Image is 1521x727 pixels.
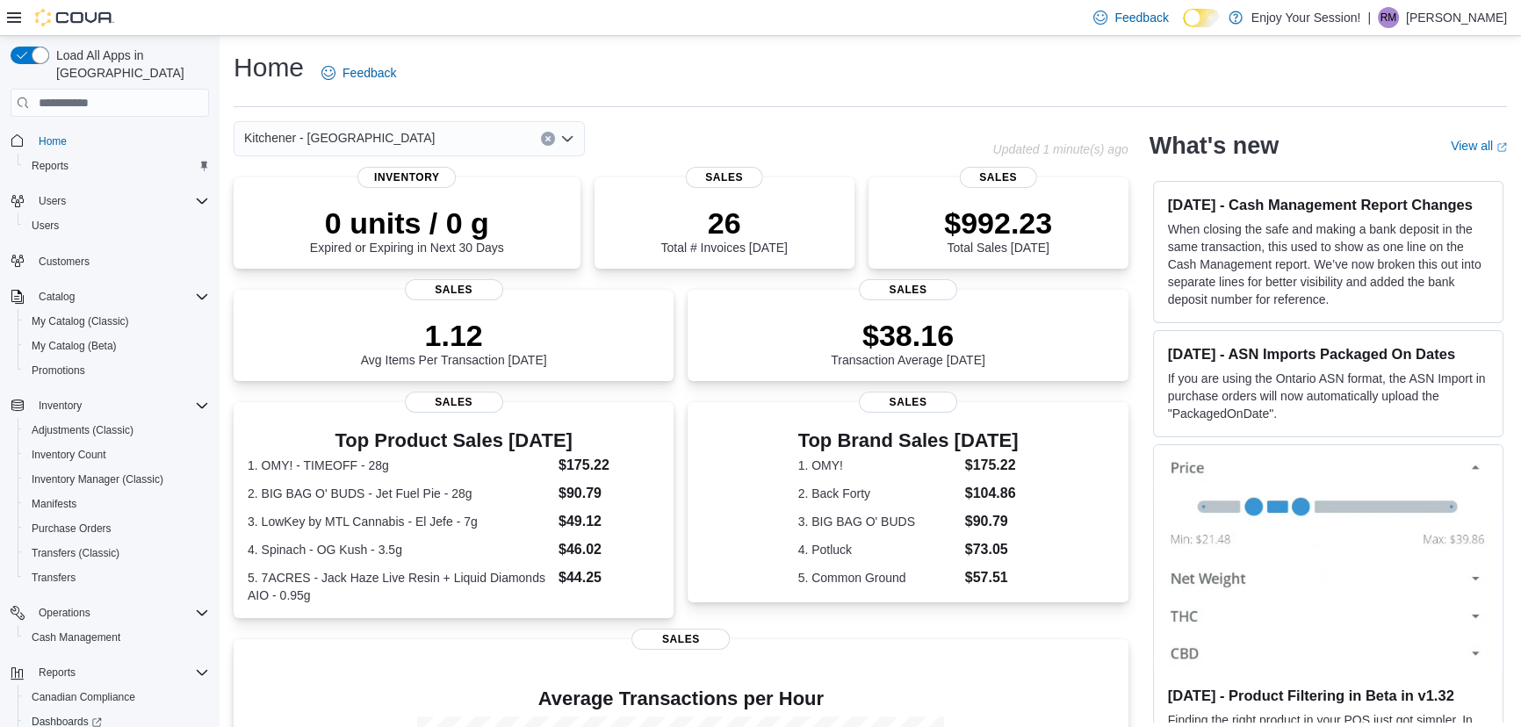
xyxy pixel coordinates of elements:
span: Home [39,134,67,148]
button: Promotions [18,358,216,383]
dd: $175.22 [965,455,1019,476]
button: Clear input [541,132,555,146]
a: Adjustments (Classic) [25,420,141,441]
a: My Catalog (Beta) [25,335,124,356]
span: My Catalog (Beta) [25,335,209,356]
div: Expired or Expiring in Next 30 Days [310,205,504,255]
span: Load All Apps in [GEOGRAPHIC_DATA] [49,47,209,82]
a: Users [25,215,66,236]
span: Users [32,191,209,212]
span: Inventory Count [32,448,106,462]
span: My Catalog (Classic) [32,314,129,328]
span: My Catalog (Classic) [25,311,209,332]
span: Reports [32,662,209,683]
span: Transfers [25,567,209,588]
span: Sales [859,392,957,413]
dd: $90.79 [965,511,1019,532]
dt: 4. Potluck [798,541,958,558]
h3: Top Product Sales [DATE] [248,430,660,451]
input: Dark Mode [1183,9,1220,27]
span: Inventory [39,399,82,413]
a: View allExternal link [1451,139,1507,153]
p: [PERSON_NAME] [1406,7,1507,28]
a: Inventory Manager (Classic) [25,469,170,490]
span: Inventory Manager (Classic) [25,469,209,490]
dd: $46.02 [559,539,660,560]
span: Purchase Orders [32,522,112,536]
div: Avg Items Per Transaction [DATE] [361,318,547,367]
span: Kitchener - [GEOGRAPHIC_DATA] [244,127,435,148]
button: Inventory [32,395,89,416]
dt: 5. 7ACRES - Jack Haze Live Resin + Liquid Diamonds AIO - 0.95g [248,569,551,604]
button: Adjustments (Classic) [18,418,216,443]
span: Catalog [32,286,209,307]
button: Catalog [32,286,82,307]
span: Home [32,129,209,151]
button: Manifests [18,492,216,516]
button: Inventory [4,393,216,418]
a: Transfers (Classic) [25,543,126,564]
p: 26 [660,205,787,241]
span: Promotions [25,360,209,381]
span: Sales [631,629,730,650]
span: Adjustments (Classic) [32,423,133,437]
span: Customers [32,250,209,272]
span: Catalog [39,290,75,304]
dd: $49.12 [559,511,660,532]
dd: $175.22 [559,455,660,476]
span: Canadian Compliance [32,690,135,704]
button: Cash Management [18,625,216,650]
dt: 3. BIG BAG O' BUDS [798,513,958,530]
span: Users [39,194,66,208]
dt: 3. LowKey by MTL Cannabis - El Jefe - 7g [248,513,551,530]
span: Operations [39,606,90,620]
span: My Catalog (Beta) [32,339,117,353]
button: Home [4,127,216,153]
p: $992.23 [944,205,1052,241]
a: Transfers [25,567,83,588]
span: Reports [39,666,76,680]
h3: [DATE] - Cash Management Report Changes [1168,196,1489,213]
span: Inventory Count [25,444,209,465]
div: Transaction Average [DATE] [831,318,985,367]
button: Reports [4,660,216,685]
p: Enjoy Your Session! [1251,7,1361,28]
button: Operations [4,601,216,625]
button: Operations [32,602,97,623]
dd: $104.86 [965,483,1019,504]
dt: 1. OMY! - TIMEOFF - 28g [248,457,551,474]
a: Purchase Orders [25,518,119,539]
button: Users [4,189,216,213]
button: Inventory Count [18,443,216,467]
span: Inventory Manager (Classic) [32,472,163,486]
button: Reports [18,154,216,178]
button: Users [32,191,73,212]
p: Updated 1 minute(s) ago [992,142,1128,156]
span: Sales [405,279,503,300]
span: RM [1380,7,1397,28]
button: My Catalog (Beta) [18,334,216,358]
p: When closing the safe and making a bank deposit in the same transaction, this used to show as one... [1168,220,1489,308]
button: Reports [32,662,83,683]
span: Manifests [25,493,209,515]
span: Dark Mode [1183,27,1184,28]
p: 0 units / 0 g [310,205,504,241]
a: Manifests [25,493,83,515]
button: Canadian Compliance [18,685,216,709]
dd: $90.79 [559,483,660,504]
dd: $57.51 [965,567,1019,588]
button: Transfers [18,565,216,590]
span: Sales [959,167,1037,188]
div: Total # Invoices [DATE] [660,205,787,255]
a: Promotions [25,360,92,381]
span: Sales [859,279,957,300]
span: Feedback [342,64,396,82]
button: Purchase Orders [18,516,216,541]
span: Transfers (Classic) [32,546,119,560]
span: Sales [685,167,763,188]
a: Home [32,131,74,152]
a: Canadian Compliance [25,687,142,708]
dt: 4. Spinach - OG Kush - 3.5g [248,541,551,558]
a: Inventory Count [25,444,113,465]
svg: External link [1496,142,1507,153]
